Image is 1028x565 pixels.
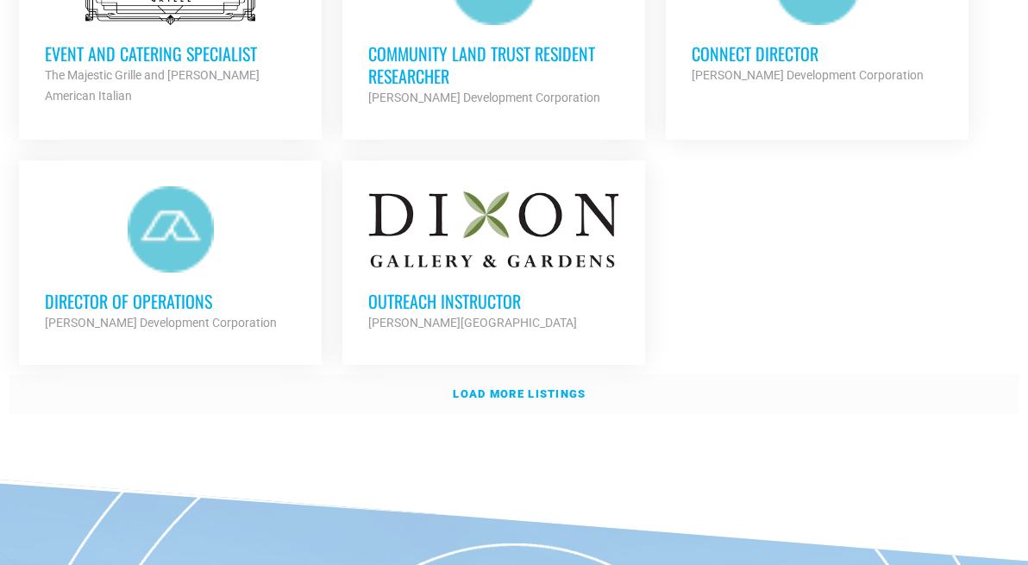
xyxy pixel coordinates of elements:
a: Load more listings [9,374,1019,414]
a: Director of Operations [PERSON_NAME] Development Corporation [19,160,323,359]
h3: Event and Catering Specialist [45,42,297,65]
a: Outreach Instructor [PERSON_NAME][GEOGRAPHIC_DATA] [342,160,646,359]
strong: The Majestic Grille and [PERSON_NAME] American Italian [45,68,260,103]
h3: Connect Director [692,42,943,65]
h3: Community Land Trust Resident Researcher [368,42,620,87]
h3: Outreach Instructor [368,290,620,312]
strong: Load more listings [453,387,586,400]
strong: [PERSON_NAME] Development Corporation [45,316,277,330]
h3: Director of Operations [45,290,297,312]
strong: [PERSON_NAME] Development Corporation [368,91,600,104]
strong: [PERSON_NAME] Development Corporation [692,68,924,82]
strong: [PERSON_NAME][GEOGRAPHIC_DATA] [368,316,577,330]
